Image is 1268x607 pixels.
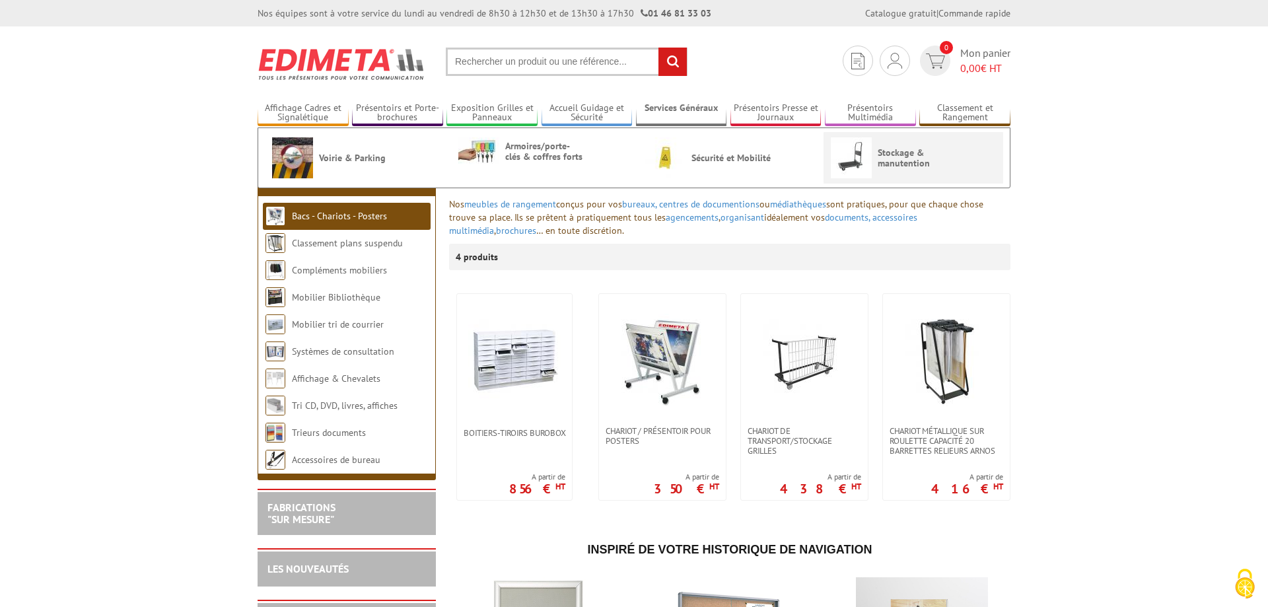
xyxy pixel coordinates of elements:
a: Voirie & Parking [272,137,437,178]
a: Accueil Guidage et Sécurité [542,102,633,124]
img: Stockage & manutention [831,137,872,178]
a: Classement et Rangement [919,102,1010,124]
sup: HT [709,481,719,492]
a: Systèmes de consultation [292,345,394,357]
span: A partir de [780,472,861,482]
a: Présentoirs Multimédia [825,102,916,124]
a: Compléments mobiliers [292,264,387,276]
div: Nos équipes sont à votre service du lundi au vendredi de 8h30 à 12h30 et de 13h30 à 17h30 [258,7,711,20]
span: Chariot métallique sur roulette capacité 20 barrettes relieurs ARNOS [890,426,1003,456]
img: Tri CD, DVD, livres, affiches [265,396,285,415]
p: 416 € [931,485,1003,493]
p: 438 € [780,485,861,493]
a: Affichage & Chevalets [292,373,380,384]
img: Bacs - Chariots - Posters [265,206,285,226]
img: Armoires/porte-clés & coffres forts [458,137,499,164]
a: organisant [721,211,764,223]
span: Stockage & manutention [878,147,957,168]
span: 0 [940,41,953,54]
img: Chariot de transport/stockage Grilles [758,314,851,406]
img: Chariot métallique sur roulette capacité 20 barrettes relieurs ARNOS [900,314,993,406]
span: Inspiré de votre historique de navigation [587,543,872,556]
a: Commande rapide [938,7,1010,19]
span: A partir de [509,472,565,482]
img: Mobilier Bibliothèque [265,287,285,307]
span: Chariot / Présentoir pour posters [606,426,719,446]
font: Nos conçus pour vos ou sont pratiques, pour que chaque chose trouve sa place. Ils se prêtent à pr... [449,198,983,236]
span: A partir de [931,472,1003,482]
a: Catalogue gratuit [865,7,936,19]
sup: HT [555,481,565,492]
span: Chariot de transport/stockage Grilles [748,426,861,456]
a: Mobilier Bibliothèque [292,291,380,303]
img: devis rapide [851,53,864,69]
img: Chariot / Présentoir pour posters [616,314,709,406]
img: Voirie & Parking [272,137,313,178]
p: 4 produits [456,244,505,270]
a: bureaux, [622,198,656,210]
a: Tri CD, DVD, livres, affiches [292,400,398,411]
img: Edimeta [258,40,426,89]
img: Compléments mobiliers [265,260,285,280]
img: Cookies (fenêtre modale) [1228,567,1261,600]
img: Boitiers-tiroirs Burobox [468,314,561,406]
span: Boitiers-tiroirs Burobox [464,428,565,438]
a: Chariot / Présentoir pour posters [599,426,726,446]
a: Trieurs documents [292,427,366,439]
a: Classement plans suspendu [292,237,403,249]
sup: HT [993,481,1003,492]
a: agencements [666,211,719,223]
a: Services Généraux [636,102,727,124]
img: Mobilier tri de courrier [265,314,285,334]
strong: 01 46 81 33 03 [641,7,711,19]
a: accessoires multimédia [449,211,917,236]
span: Mon panier [960,46,1010,76]
a: FABRICATIONS"Sur Mesure" [267,501,335,526]
span: Armoires/porte-clés & coffres forts [505,141,584,162]
a: médiathèques [770,198,826,210]
a: Présentoirs et Porte-brochures [352,102,443,124]
a: Armoires/porte-clés & coffres forts [458,137,623,164]
span: Voirie & Parking [319,153,398,163]
a: Boitiers-tiroirs Burobox [457,428,572,438]
img: Accessoires de bureau [265,450,285,470]
img: Systèmes de consultation [265,341,285,361]
input: rechercher [658,48,687,76]
a: Présentoirs Presse et Journaux [730,102,822,124]
a: devis rapide 0 Mon panier 0,00€ HT [917,46,1010,76]
img: devis rapide [926,54,945,69]
a: Chariot de transport/stockage Grilles [741,426,868,456]
span: 0,00 [960,61,981,75]
img: Classement plans suspendu [265,233,285,253]
a: brochures [496,225,536,236]
a: Chariot métallique sur roulette capacité 20 barrettes relieurs ARNOS [883,426,1010,456]
p: 856 € [509,485,565,493]
img: Affichage & Chevalets [265,369,285,388]
a: Exposition Grilles et Panneaux [446,102,538,124]
a: documents, [825,211,870,223]
img: devis rapide [888,53,902,69]
sup: HT [851,481,861,492]
span: A partir de [654,472,719,482]
img: Sécurité et Mobilité [645,137,686,178]
h1: - Bacs - Chariots - Posters [449,174,1010,191]
div: | [865,7,1010,20]
a: LES NOUVEAUTÉS [267,562,349,575]
a: meubles de rangement [464,198,556,210]
button: Cookies (fenêtre modale) [1222,562,1268,607]
img: Trieurs documents [265,423,285,443]
a: Affichage Cadres et Signalétique [258,102,349,124]
span: Sécurité et Mobilité [691,153,771,163]
input: Rechercher un produit ou une référence... [446,48,687,76]
a: Sécurité et Mobilité [645,137,810,178]
a: Bacs - Chariots - Posters [292,210,387,222]
a: Accessoires de bureau [292,454,380,466]
a: Mobilier tri de courrier [292,318,384,330]
a: centres de documentions [659,198,759,210]
p: 350 € [654,485,719,493]
span: € HT [960,61,1010,76]
a: Stockage & manutention [831,137,996,178]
